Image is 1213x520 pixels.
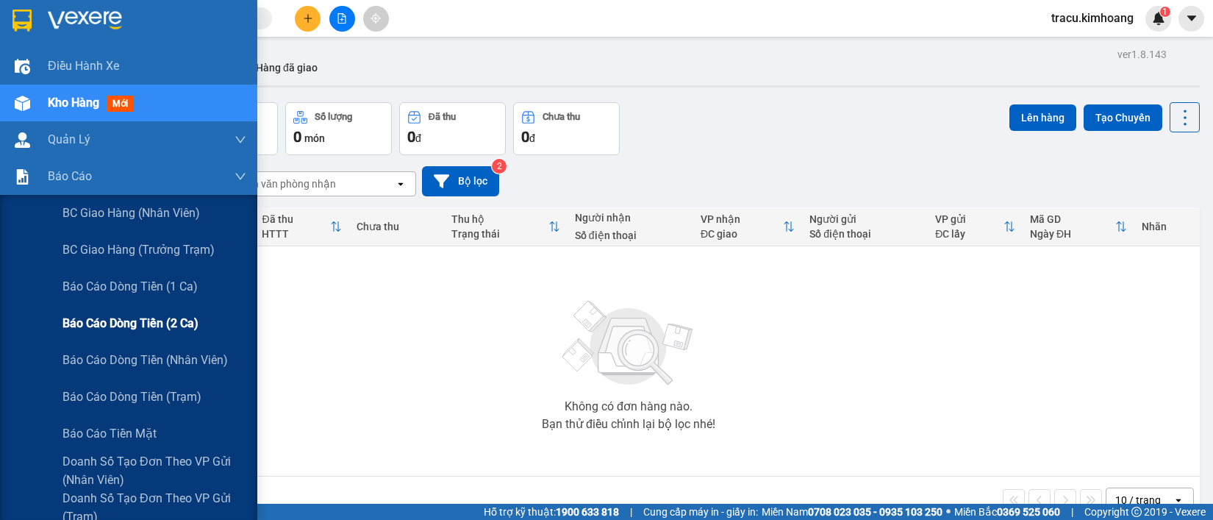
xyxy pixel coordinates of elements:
[809,213,920,225] div: Người gửi
[1131,507,1142,517] span: copyright
[235,171,246,182] span: down
[107,96,134,112] span: mới
[15,169,30,185] img: solution-icon
[1084,104,1162,131] button: Tạo Chuyến
[1160,7,1170,17] sup: 1
[556,506,619,518] strong: 1900 633 818
[1142,221,1192,232] div: Nhãn
[303,13,313,24] span: plus
[565,401,693,413] div: Không có đơn hàng nào.
[62,314,198,332] span: Báo cáo dòng tiền (2 ca)
[1162,7,1167,17] span: 1
[235,177,336,191] div: Chọn văn phòng nhận
[935,213,1003,225] div: VP gửi
[329,6,355,32] button: file-add
[1009,104,1076,131] button: Lên hàng
[954,504,1060,520] span: Miền Bắc
[808,506,942,518] strong: 0708 023 035 - 0935 103 250
[62,388,201,406] span: Báo cáo dòng tiền (trạm)
[15,96,30,111] img: warehouse-icon
[429,112,456,122] div: Đã thu
[62,241,215,259] span: BC giao hàng (trưởng trạm)
[1023,207,1134,246] th: Toggle SortBy
[935,228,1003,240] div: ĐC lấy
[928,207,1023,246] th: Toggle SortBy
[1040,9,1145,27] span: tracu.kimhoang
[1178,6,1204,32] button: caret-down
[630,504,632,520] span: |
[48,167,92,185] span: Báo cáo
[451,228,548,240] div: Trạng thái
[1030,228,1115,240] div: Ngày ĐH
[543,112,580,122] div: Chưa thu
[484,504,619,520] span: Hỗ trợ kỹ thuật:
[701,213,783,225] div: VP nhận
[809,228,920,240] div: Số điện thoại
[357,221,437,232] div: Chưa thu
[48,57,119,75] span: Điều hành xe
[285,102,392,155] button: Số lượng0món
[337,13,347,24] span: file-add
[513,102,620,155] button: Chưa thu0đ
[555,292,702,395] img: svg+xml;base64,PHN2ZyBjbGFzcz0ibGlzdC1wbHVnX19zdmciIHhtbG5zPSJodHRwOi8vd3d3LnczLm9yZy8yMDAwL3N2Zy...
[304,132,325,144] span: món
[15,132,30,148] img: warehouse-icon
[62,452,246,489] span: Doanh số tạo đơn theo VP gửi (nhân viên)
[62,204,200,222] span: BC giao hàng (nhân viên)
[262,213,330,225] div: Đã thu
[762,504,942,520] span: Miền Nam
[529,132,535,144] span: đ
[244,50,329,85] button: Hàng đã giao
[451,213,548,225] div: Thu hộ
[1030,213,1115,225] div: Mã GD
[315,112,352,122] div: Số lượng
[542,419,715,430] div: Bạn thử điều chỉnh lại bộ lọc nhé!
[701,228,783,240] div: ĐC giao
[1173,494,1184,506] svg: open
[293,128,301,146] span: 0
[492,159,507,174] sup: 2
[1185,12,1198,25] span: caret-down
[62,277,198,296] span: Báo cáo dòng tiền (1 ca)
[295,6,321,32] button: plus
[444,207,568,246] th: Toggle SortBy
[371,13,381,24] span: aim
[521,128,529,146] span: 0
[399,102,506,155] button: Đã thu0đ
[363,6,389,32] button: aim
[62,351,228,369] span: Báo cáo dòng tiền (nhân viên)
[1071,504,1073,520] span: |
[262,228,330,240] div: HTTT
[407,128,415,146] span: 0
[422,166,499,196] button: Bộ lọc
[48,130,90,149] span: Quản Lý
[946,509,951,515] span: ⚪️
[395,178,407,190] svg: open
[235,134,246,146] span: down
[254,207,349,246] th: Toggle SortBy
[693,207,802,246] th: Toggle SortBy
[15,59,30,74] img: warehouse-icon
[575,212,686,224] div: Người nhận
[997,506,1060,518] strong: 0369 525 060
[643,504,758,520] span: Cung cấp máy in - giấy in:
[1115,493,1161,507] div: 10 / trang
[1117,46,1167,63] div: ver 1.8.143
[48,96,99,110] span: Kho hàng
[415,132,421,144] span: đ
[62,424,157,443] span: Báo cáo tiền mặt
[12,10,32,32] img: logo-vxr
[575,229,686,241] div: Số điện thoại
[1152,12,1165,25] img: icon-new-feature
